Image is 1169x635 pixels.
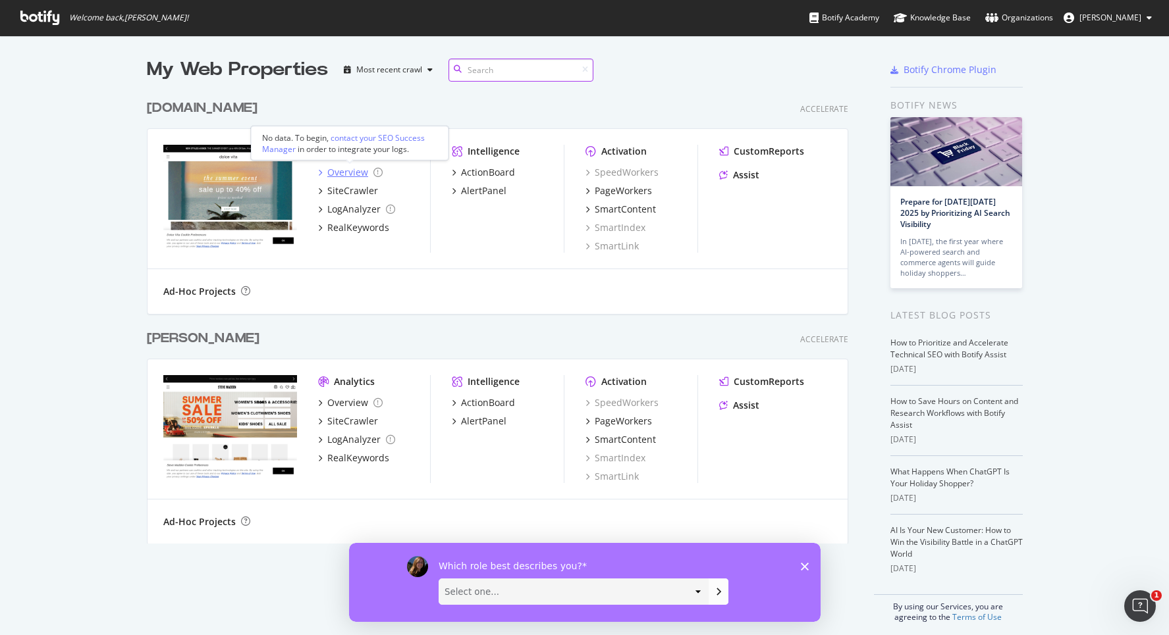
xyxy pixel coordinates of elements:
[585,240,639,253] a: SmartLink
[874,594,1023,622] div: By using our Services, you are agreeing to the
[318,415,378,428] a: SiteCrawler
[318,221,389,234] a: RealKeywords
[890,395,1018,430] a: How to Save Hours on Content and Research Workflows with Botify Assist
[719,399,759,412] a: Assist
[1079,12,1141,23] span: Karla Moreno
[595,415,652,428] div: PageWorkers
[585,221,645,234] a: SmartIndex
[890,492,1023,504] div: [DATE]
[262,132,425,154] div: contact your SEO Success Manager
[734,145,804,158] div: CustomReports
[147,329,265,348] a: [PERSON_NAME]
[601,145,647,158] div: Activation
[262,132,437,154] div: No data. To begin, in order to integrate your logs.
[719,168,759,182] a: Assist
[468,145,520,158] div: Intelligence
[339,59,438,80] button: Most recent crawl
[69,13,188,23] span: Welcome back, [PERSON_NAME] !
[890,308,1023,322] div: Latest Blog Posts
[585,166,659,179] div: SpeedWorkers
[585,451,645,465] a: SmartIndex
[147,99,263,118] a: [DOMAIN_NAME]
[890,363,1023,375] div: [DATE]
[449,59,593,82] input: Search
[147,329,259,348] div: [PERSON_NAME]
[585,415,652,428] a: PageWorkers
[327,166,368,179] div: Overview
[163,145,297,251] img: www.dolcevita.com
[890,98,1023,113] div: Botify news
[147,99,258,118] div: [DOMAIN_NAME]
[468,375,520,388] div: Intelligence
[809,11,879,24] div: Botify Academy
[595,433,656,446] div: SmartContent
[1151,590,1162,601] span: 1
[163,515,236,528] div: Ad-Hoc Projects
[733,168,759,182] div: Assist
[452,184,506,197] a: AlertPanel
[890,563,1023,574] div: [DATE]
[719,375,804,388] a: CustomReports
[163,375,297,482] img: www.stevemadden.com
[318,451,389,465] a: RealKeywords
[147,83,859,544] div: grid
[147,57,328,83] div: My Web Properties
[356,66,422,74] div: Most recent crawl
[595,203,656,216] div: SmartContent
[985,11,1053,24] div: Organizations
[327,221,389,234] div: RealKeywords
[601,375,647,388] div: Activation
[734,375,804,388] div: CustomReports
[894,11,971,24] div: Knowledge Base
[890,63,996,76] a: Botify Chrome Plugin
[318,203,395,216] a: LogAnalyzer
[800,103,848,114] div: Accelerate
[327,203,381,216] div: LogAnalyzer
[733,399,759,412] div: Assist
[595,184,652,197] div: PageWorkers
[452,166,515,179] a: ActionBoard
[585,184,652,197] a: PageWorkers
[461,166,515,179] div: ActionBoard
[318,184,378,197] a: SiteCrawler
[334,375,375,388] div: Analytics
[890,337,1008,360] a: How to Prioritize and Accelerate Technical SEO with Botify Assist
[461,396,515,409] div: ActionBoard
[952,611,1002,622] a: Terms of Use
[890,434,1023,445] div: [DATE]
[327,415,378,428] div: SiteCrawler
[327,184,378,197] div: SiteCrawler
[890,466,1010,489] a: What Happens When ChatGPT Is Your Holiday Shopper?
[800,334,848,345] div: Accelerate
[318,433,395,446] a: LogAnalyzer
[452,396,515,409] a: ActionBoard
[318,166,383,179] a: Overview
[318,396,383,409] a: Overview
[1053,7,1162,28] button: [PERSON_NAME]
[1124,590,1156,622] iframe: Intercom live chat
[719,145,804,158] a: CustomReports
[461,184,506,197] div: AlertPanel
[452,415,506,428] a: AlertPanel
[349,543,821,622] iframe: Survey by Laura from Botify
[585,470,639,483] a: SmartLink
[327,451,389,465] div: RealKeywords
[461,415,506,428] div: AlertPanel
[890,117,1022,186] img: Prepare for Black Friday 2025 by Prioritizing AI Search Visibility
[890,524,1023,559] a: AI Is Your New Customer: How to Win the Visibility Battle in a ChatGPT World
[585,396,659,409] a: SpeedWorkers
[327,433,381,446] div: LogAnalyzer
[327,396,368,409] div: Overview
[585,433,656,446] a: SmartContent
[900,236,1012,278] div: In [DATE], the first year where AI-powered search and commerce agents will guide holiday shoppers…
